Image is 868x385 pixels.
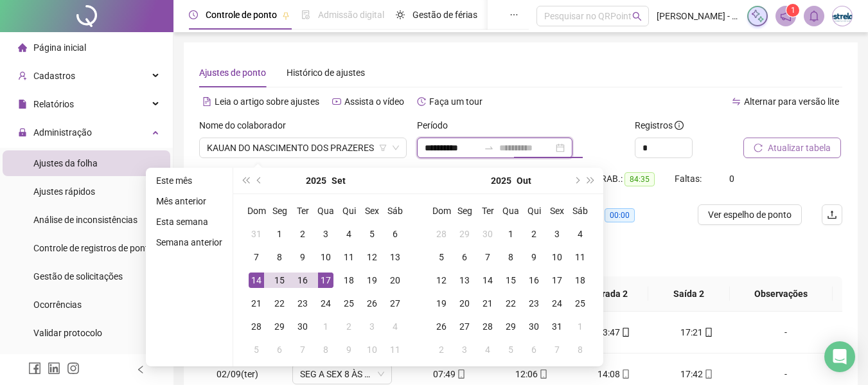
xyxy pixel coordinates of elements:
[569,269,592,292] td: 2025-10-18
[33,158,98,168] span: Ajustes da folha
[526,249,542,265] div: 9
[430,292,453,315] td: 2025-10-19
[318,319,333,334] div: 1
[282,12,290,19] span: pushpin
[572,296,588,311] div: 25
[572,319,588,334] div: 1
[249,342,264,357] div: 5
[430,269,453,292] td: 2025-10-12
[808,10,820,22] span: bell
[434,319,449,334] div: 26
[291,199,314,222] th: Ter
[499,292,522,315] td: 2025-10-22
[268,199,291,222] th: Seg
[360,315,384,338] td: 2025-10-03
[480,226,495,242] div: 30
[291,246,314,269] td: 2025-09-09
[272,249,287,265] div: 8
[245,292,268,315] td: 2025-09-21
[484,143,494,153] span: to
[657,9,740,23] span: [PERSON_NAME] - ESTRELAS INTERNET
[538,370,548,379] span: mobile
[272,319,287,334] div: 29
[522,338,545,361] td: 2025-11-06
[748,367,824,381] div: -
[545,222,569,246] td: 2025-10-03
[549,249,565,265] div: 10
[732,97,741,106] span: swap
[207,138,399,157] span: KAUAN DO NASCIMENTO DOS PRAZERES
[318,10,384,20] span: Admissão digital
[300,364,384,384] span: SEG A SEX 8 ÀS 18 HRS
[499,315,522,338] td: 2025-10-29
[291,222,314,246] td: 2025-09-02
[151,193,227,209] li: Mês anterior
[314,315,337,338] td: 2025-10-01
[476,338,499,361] td: 2025-11-04
[620,370,630,379] span: mobile
[268,222,291,246] td: 2025-09-01
[396,10,405,19] span: sun
[549,273,565,288] div: 17
[605,208,635,222] span: 00:00
[318,226,333,242] div: 3
[387,273,403,288] div: 20
[314,199,337,222] th: Qua
[434,296,449,311] div: 19
[526,319,542,334] div: 30
[434,342,449,357] div: 2
[569,338,592,361] td: 2025-11-08
[545,246,569,269] td: 2025-10-10
[151,214,227,229] li: Esta semana
[314,338,337,361] td: 2025-10-08
[272,342,287,357] div: 6
[480,296,495,311] div: 21
[249,249,264,265] div: 7
[453,292,476,315] td: 2025-10-20
[287,67,365,78] span: Histórico de ajustes
[33,99,74,109] span: Relatórios
[268,315,291,338] td: 2025-09-29
[314,292,337,315] td: 2025-09-24
[549,226,565,242] div: 3
[272,226,287,242] div: 1
[136,365,145,374] span: left
[360,246,384,269] td: 2025-09-12
[503,296,518,311] div: 22
[729,174,734,184] span: 0
[33,215,137,225] span: Análise de inconsistências
[245,338,268,361] td: 2025-10-05
[18,100,27,109] span: file
[337,222,360,246] td: 2025-09-04
[206,10,277,20] span: Controle de ponto
[791,6,795,15] span: 1
[522,292,545,315] td: 2025-10-23
[249,273,264,288] div: 14
[291,315,314,338] td: 2025-09-30
[337,315,360,338] td: 2025-10-02
[560,208,650,222] div: Quitações:
[476,292,499,315] td: 2025-10-21
[295,319,310,334] div: 30
[314,246,337,269] td: 2025-09-10
[453,246,476,269] td: 2025-10-06
[364,273,380,288] div: 19
[572,342,588,357] div: 8
[384,315,407,338] td: 2025-10-04
[499,199,522,222] th: Qua
[434,273,449,288] div: 12
[387,319,403,334] div: 4
[522,269,545,292] td: 2025-10-16
[332,97,341,106] span: youtube
[572,226,588,242] div: 4
[499,222,522,246] td: 2025-10-01
[337,246,360,269] td: 2025-09-11
[33,328,102,338] span: Validar protocolo
[430,222,453,246] td: 2025-09-28
[768,141,831,155] span: Atualizar tabela
[48,362,60,375] span: linkedin
[569,168,583,193] button: next-year
[272,296,287,311] div: 22
[509,10,518,19] span: ellipsis
[526,226,542,242] div: 2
